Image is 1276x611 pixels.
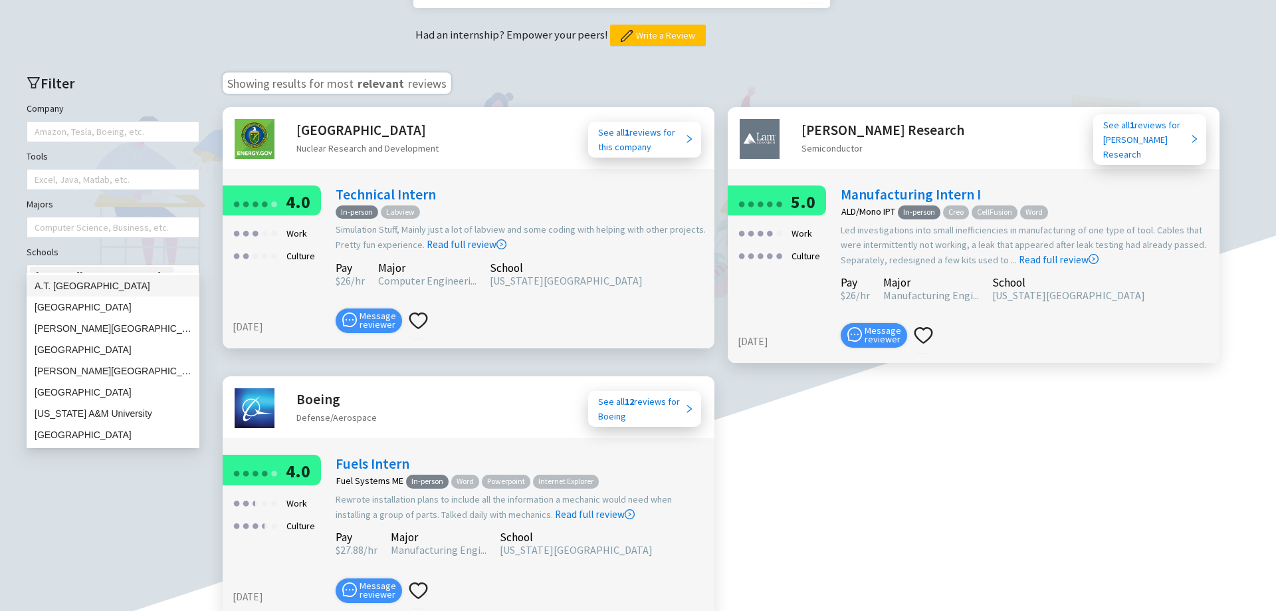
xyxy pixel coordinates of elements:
div: ● [747,222,755,243]
span: filter [27,76,41,90]
span: Had an internship or co-op? [27,294,158,308]
div: Pay [336,533,377,542]
div: ● [251,462,259,483]
span: [US_STATE][GEOGRAPHIC_DATA] [490,274,643,287]
div: ● [756,245,764,265]
div: Nuclear Research and Development [296,141,439,156]
div: ● [242,222,250,243]
span: Write a Review [53,315,119,332]
div: ● [738,245,746,265]
a: See all1reviews for[PERSON_NAME] Research [1093,114,1206,165]
b: 12 [625,396,634,408]
div: School [992,278,1145,287]
div: Work [282,222,311,245]
label: Majors [27,197,53,211]
div: ● [270,193,278,213]
div: ● [270,462,278,483]
span: 26 [841,289,856,302]
div: ● [242,245,250,265]
div: ● [766,193,774,213]
span: close [163,272,170,280]
span: Message reviewer [360,582,396,599]
div: Work [788,222,816,245]
div: Culture [282,515,319,537]
span: 26 [336,274,351,287]
div: Work [282,492,311,515]
a: Fuels Intern [336,455,409,473]
h2: [GEOGRAPHIC_DATA] [296,119,439,141]
span: right [685,134,694,144]
div: ● [270,222,278,243]
span: [US_STATE][GEOGRAPHIC_DATA] [992,289,1145,302]
div: ● [261,193,268,213]
div: See all reviews for Boeing [598,394,685,424]
a: See all12reviews forBoeing [588,391,701,427]
div: ● [270,245,278,265]
button: Write a Review [610,25,706,46]
div: ● [251,492,255,513]
span: Had an internship? Empower your peers! [415,27,610,42]
div: ● [775,222,783,243]
div: See all reviews for [PERSON_NAME] Research [1103,118,1190,162]
span: right-circle [625,509,635,519]
div: ● [233,193,241,213]
span: Creo [943,205,969,219]
span: Manufacturing Engi... [391,543,486,556]
div: Led investigations into small inefficiencies in manufacturing of one type of tool. Cables that we... [841,223,1213,268]
div: ● [233,515,241,535]
div: ● [233,462,241,483]
span: [US_STATE][GEOGRAPHIC_DATA] [36,268,161,283]
div: ● [233,492,241,513]
div: School [500,533,653,542]
span: /hr [364,543,377,556]
span: [US_STATE][GEOGRAPHIC_DATA] [500,543,653,556]
span: Internet Explorer [533,475,599,489]
a: Read full review [1019,187,1099,266]
div: ● [747,245,755,265]
b: 1 [625,126,629,138]
span: In-person [406,475,449,489]
div: ● [775,245,783,265]
span: right-circle [496,239,506,249]
div: ● [756,222,764,243]
span: CellFusion [972,205,1017,219]
div: ● [251,492,259,513]
span: Labview [381,205,420,219]
span: heart [914,326,933,345]
img: Naval Nuclear Laboratory [235,119,274,159]
img: pencil.png [37,318,49,330]
b: 1 [1130,119,1134,131]
span: Word [451,475,479,489]
span: $ [336,543,340,556]
div: See all reviews for this company [598,125,685,154]
div: Pay [336,263,365,273]
img: Boeing [235,388,274,428]
div: Culture [788,245,824,267]
span: In-person [336,205,378,219]
a: See all1reviews forthis company [588,122,701,158]
span: message [342,582,357,597]
div: ● [261,492,268,513]
h2: Boeing [296,388,377,410]
button: Write a Review [27,310,130,337]
div: Culture [282,245,319,267]
div: School [490,263,643,273]
a: Read full review [555,441,635,521]
div: ● [251,193,259,213]
div: [DATE] [233,319,329,335]
span: Manufacturing Engi... [883,289,979,302]
div: ● [261,222,268,243]
span: /hr [351,274,365,287]
div: ● [261,462,268,483]
div: Major [378,263,477,273]
span: Message reviewer [360,312,396,329]
span: heart [409,581,428,600]
span: In-person [898,205,940,219]
div: ● [251,245,259,265]
span: 4.0 [286,191,310,213]
img: pencil.png [621,30,633,42]
div: ● [756,193,764,213]
span: right [1190,134,1199,144]
label: Schools [27,245,58,259]
div: Pay [841,278,870,287]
